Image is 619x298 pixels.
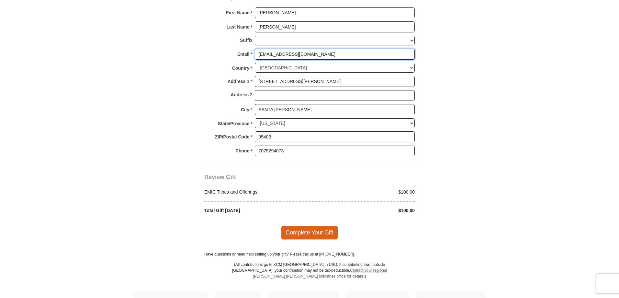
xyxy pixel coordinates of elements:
strong: Suffix [240,36,253,45]
p: Have questions or need help setting up your gift? Please call us at [PHONE_NUMBER]. [204,251,415,257]
strong: State/Province [218,119,249,128]
div: Total Gift [DATE] [201,207,310,214]
strong: Last Name [227,22,250,31]
strong: Address 1 [228,77,250,86]
strong: Address 2 [231,90,253,99]
strong: Email [237,50,249,59]
div: $100.00 [309,189,418,196]
div: $100.00 [309,207,418,214]
strong: First Name [226,8,249,17]
strong: City [241,105,249,114]
strong: Country [232,64,250,73]
strong: Phone [236,146,250,155]
span: Complete Your Gift [281,226,338,239]
p: (All contributions go to KCM [GEOGRAPHIC_DATA] in USD. If contributing from outside [GEOGRAPHIC_D... [232,262,387,291]
span: Review Gift [204,174,236,180]
a: Contact your regional [PERSON_NAME] [PERSON_NAME] Ministries office for details. [253,268,387,279]
strong: ZIP/Postal Code [215,132,250,141]
div: EMIC Tithes and Offerings [201,189,310,196]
